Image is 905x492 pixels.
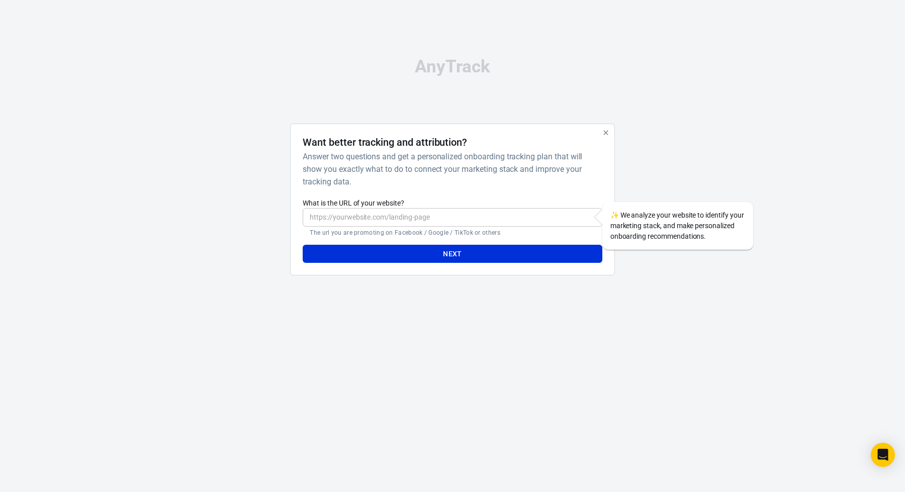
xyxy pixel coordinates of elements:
[303,245,602,263] button: Next
[871,443,895,467] div: Open Intercom Messenger
[303,150,598,188] h6: Answer two questions and get a personalized onboarding tracking plan that will show you exactly w...
[610,211,619,219] span: sparkles
[303,208,602,227] input: https://yourwebsite.com/landing-page
[303,198,602,208] label: What is the URL of your website?
[201,58,704,75] div: AnyTrack
[310,229,595,237] p: The url you are promoting on Facebook / Google / TikTok or others
[303,136,467,148] h4: Want better tracking and attribution?
[602,202,753,250] div: We analyze your website to identify your marketing stack, and make personalized onboarding recomm...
